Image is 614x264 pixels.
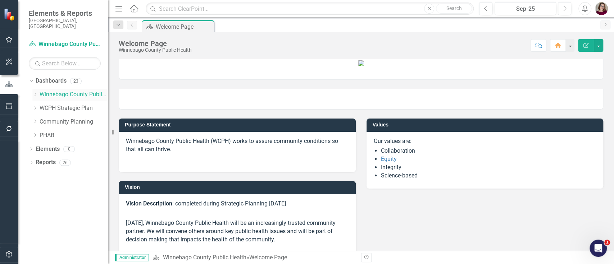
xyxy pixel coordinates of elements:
[40,131,108,140] a: PHAB
[495,2,556,15] button: Sep-25
[125,185,352,190] h3: Vision
[40,118,108,126] a: Community Planning
[381,147,596,155] li: Collaboration
[590,240,607,257] iframe: Intercom live chat
[497,5,554,13] div: Sep-25
[358,60,364,66] img: WCPH%20v2.jpg
[29,57,101,70] input: Search Below...
[59,159,71,166] div: 26
[446,5,462,11] span: Search
[126,200,349,209] p: : completed during Strategic Planning [DATE]
[36,77,67,85] a: Dashboards
[36,145,60,153] a: Elements
[125,122,352,128] h3: Purpose Statement
[126,137,349,155] p: Winnebago County Public Health (WCPH) works to assure community conditions so that all can thrive.
[119,40,192,47] div: Welcome Page
[119,47,192,53] div: Winnebago County Public Health
[63,146,75,152] div: 0
[146,3,474,15] input: Search ClearPoint...
[604,240,610,245] span: 1
[29,18,101,29] small: [GEOGRAPHIC_DATA], [GEOGRAPHIC_DATA]
[36,158,56,167] a: Reports
[381,156,397,162] a: Equity
[70,78,82,84] div: 23
[156,22,212,31] div: Welcome Page
[29,9,101,18] span: Elements & Reports
[249,254,287,261] div: Welcome Page
[126,219,336,243] span: [DATE], Winnebago County Public Health will be an increasingly trusted community partner. We will...
[436,4,472,14] button: Search
[40,104,108,112] a: WCPH Strategic Plan
[40,91,108,99] a: Winnebago County Public Health
[3,8,17,21] img: ClearPoint Strategy
[153,254,355,262] div: »
[115,254,149,261] span: Administrator
[163,254,246,261] a: Winnebago County Public Health
[374,137,596,145] p: Our values are:
[373,122,600,128] h3: Values
[381,172,596,180] li: Science-based
[29,40,101,48] a: Winnebago County Public Health
[126,200,172,207] strong: Vision Description
[595,2,608,15] img: Sarahjean Schluechtermann
[381,163,596,172] li: Integrity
